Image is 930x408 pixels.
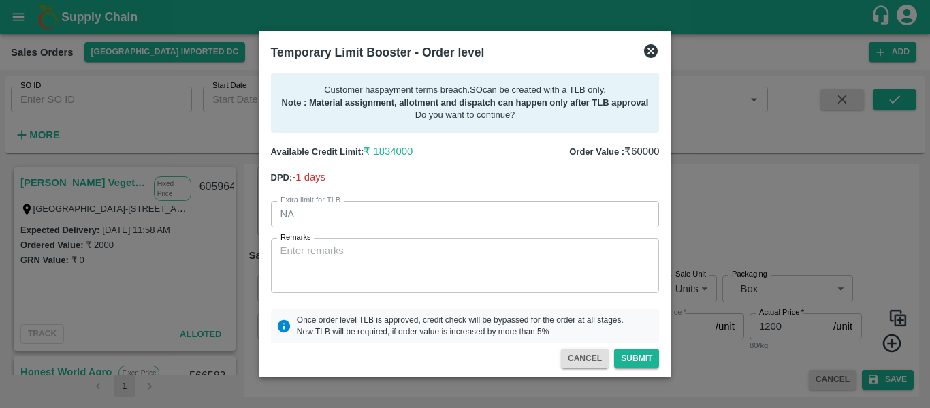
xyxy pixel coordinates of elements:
label: Remarks [280,232,311,243]
button: Submit [614,349,659,368]
input: NA [271,201,660,227]
b: Temporary Limit Booster - Order level [271,46,485,59]
b: Order Value : [569,146,624,157]
b: DPD: [271,172,293,183]
span: ₹ 60000 [624,146,659,157]
span: -1 days [292,172,325,183]
p: Once order level TLB is approved, credit check will be bypassed for the order at all stages. New ... [297,315,624,338]
b: Available Credit Limit: [271,146,364,157]
p: Customer has payment terms breach . SO can be created with a TLB only. [282,84,649,97]
p: Note : Material assignment, allotment and dispatch can happen only after TLB approval [282,97,649,110]
button: CANCEL [561,349,609,368]
p: Do you want to continue? [282,109,649,122]
label: Extra limit for TLB [280,195,340,206]
span: ₹ 1834000 [364,146,413,157]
